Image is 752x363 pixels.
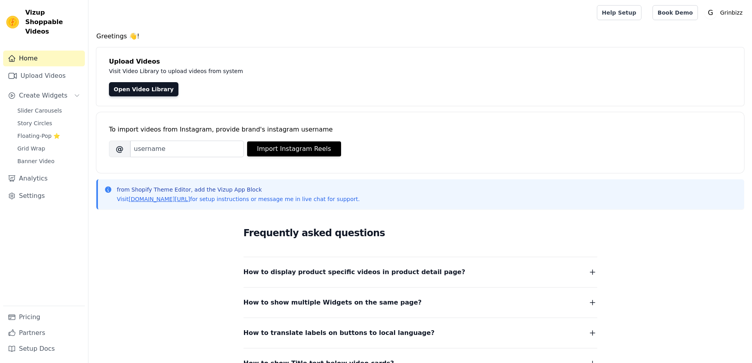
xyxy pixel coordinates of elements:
[13,105,85,116] a: Slider Carousels
[96,32,744,41] h4: Greetings 👋!
[17,132,60,140] span: Floating-Pop ⭐
[17,145,45,152] span: Grid Wrap
[109,141,130,157] span: @
[3,188,85,204] a: Settings
[597,5,641,20] a: Help Setup
[247,141,341,156] button: Import Instagram Reels
[244,297,597,308] button: How to show multiple Widgets on the same page?
[13,118,85,129] a: Story Circles
[129,196,190,202] a: [DOMAIN_NAME][URL]
[244,225,597,241] h2: Frequently asked questions
[3,51,85,66] a: Home
[109,125,731,134] div: To import videos from Instagram, provide brand's instagram username
[717,6,746,20] p: Grinbizz
[130,141,244,157] input: username
[6,16,19,28] img: Vizup
[117,195,360,203] p: Visit for setup instructions or message me in live chat for support.
[17,157,54,165] span: Banner Video
[19,91,68,100] span: Create Widgets
[704,6,746,20] button: G Grinbizz
[25,8,82,36] span: Vizup Shoppable Videos
[708,9,713,17] text: G
[244,297,422,308] span: How to show multiple Widgets on the same page?
[17,119,52,127] span: Story Circles
[244,267,597,278] button: How to display product specific videos in product detail page?
[109,82,178,96] a: Open Video Library
[3,88,85,103] button: Create Widgets
[13,130,85,141] a: Floating-Pop ⭐
[244,327,597,339] button: How to translate labels on buttons to local language?
[244,327,435,339] span: How to translate labels on buttons to local language?
[109,57,731,66] h4: Upload Videos
[653,5,698,20] a: Book Demo
[3,68,85,84] a: Upload Videos
[13,156,85,167] a: Banner Video
[244,267,465,278] span: How to display product specific videos in product detail page?
[13,143,85,154] a: Grid Wrap
[3,309,85,325] a: Pricing
[3,341,85,357] a: Setup Docs
[17,107,62,115] span: Slider Carousels
[3,171,85,186] a: Analytics
[117,186,360,194] p: from Shopify Theme Editor, add the Vizup App Block
[109,66,463,76] p: Visit Video Library to upload videos from system
[3,325,85,341] a: Partners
